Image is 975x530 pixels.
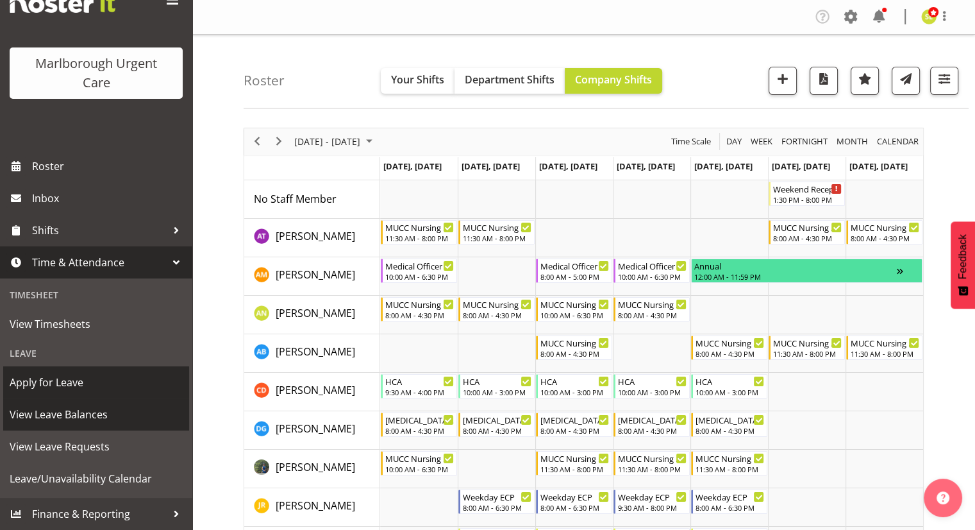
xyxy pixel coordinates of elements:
[458,374,535,398] div: Cordelia Davies"s event - HCA Begin From Tuesday, October 7, 2025 at 10:00:00 AM GMT+13:00 Ends A...
[772,160,830,172] span: [DATE], [DATE]
[381,68,454,94] button: Your Shifts
[613,451,690,475] div: Gloria Varghese"s event - MUCC Nursing PM Weekday Begin From Thursday, October 9, 2025 at 11:30:0...
[618,502,687,513] div: 9:30 AM - 8:00 PM
[3,308,189,340] a: View Timesheets
[613,297,690,321] div: Alysia Newman-Woods"s event - MUCC Nursing AM Weekday Begin From Thursday, October 9, 2025 at 8:0...
[694,271,897,282] div: 12:00 AM - 11:59 PM
[254,192,337,206] span: No Staff Member
[875,133,921,150] button: Month
[846,336,922,360] div: Andrew Brooks"s event - MUCC Nursing PM Weekends Begin From Sunday, October 12, 2025 at 11:30:00 ...
[276,267,355,282] a: [PERSON_NAME]
[463,387,531,397] div: 10:00 AM - 3:00 PM
[246,128,268,155] div: previous period
[696,413,764,426] div: [MEDICAL_DATA] Shift
[769,220,845,244] div: Agnes Tyson"s event - MUCC Nursing AM Weekends Begin From Saturday, October 11, 2025 at 8:00:00 A...
[618,387,687,397] div: 10:00 AM - 3:00 PM
[835,133,871,150] button: Timeline Month
[536,259,612,283] div: Alexandra Madigan"s event - Medical Officer PM Weekday Begin From Wednesday, October 8, 2025 at 8...
[32,504,167,524] span: Finance & Reporting
[846,220,922,244] div: Agnes Tyson"s event - MUCC Nursing AM Weekends Begin From Sunday, October 12, 2025 at 8:00:00 AM ...
[381,451,457,475] div: Gloria Varghese"s event - MUCC Nursing Midshift Begin From Monday, October 6, 2025 at 10:00:00 AM...
[385,271,454,282] div: 10:00 AM - 6:30 PM
[385,425,454,436] div: 8:00 AM - 4:30 PM
[892,67,920,95] button: Send a list of all shifts for the selected filtered period to all rostered employees.
[779,133,830,150] button: Fortnight
[10,314,183,334] span: View Timesheets
[540,452,609,465] div: MUCC Nursing PM Weekday
[244,73,285,88] h4: Roster
[565,68,662,94] button: Company Shifts
[385,259,454,272] div: Medical Officer PM Weekday
[254,191,337,207] a: No Staff Member
[276,422,355,436] span: [PERSON_NAME]
[244,450,380,488] td: Gloria Varghese resource
[613,413,690,437] div: Deo Garingalao"s event - Haemodialysis Shift Begin From Thursday, October 9, 2025 at 8:00:00 AM G...
[458,297,535,321] div: Alysia Newman-Woods"s event - MUCC Nursing AM Weekday Begin From Tuesday, October 7, 2025 at 8:00...
[276,421,355,436] a: [PERSON_NAME]
[463,425,531,436] div: 8:00 AM - 4:30 PM
[244,180,380,219] td: No Staff Member resource
[381,220,457,244] div: Agnes Tyson"s event - MUCC Nursing PM Weekday Begin From Monday, October 6, 2025 at 11:30:00 AM G...
[3,282,189,308] div: Timesheet
[773,336,842,349] div: MUCC Nursing PM Weekends
[276,268,355,282] span: [PERSON_NAME]
[696,490,764,503] div: Weekday ECP
[244,257,380,296] td: Alexandra Madigan resource
[536,451,612,475] div: Gloria Varghese"s event - MUCC Nursing PM Weekday Begin From Wednesday, October 8, 2025 at 11:30:...
[271,133,288,150] button: Next
[696,348,764,359] div: 8:00 AM - 4:30 PM
[293,133,362,150] span: [DATE] - [DATE]
[3,431,189,463] a: View Leave Requests
[691,374,767,398] div: Cordelia Davies"s event - HCA Begin From Friday, October 10, 2025 at 10:00:00 AM GMT+13:00 Ends A...
[381,374,457,398] div: Cordelia Davies"s event - HCA Begin From Monday, October 6, 2025 at 9:30:00 AM GMT+13:00 Ends At ...
[613,259,690,283] div: Alexandra Madigan"s event - Medical Officer MID Weekday Begin From Thursday, October 9, 2025 at 1...
[691,451,767,475] div: Gloria Varghese"s event - MUCC Nursing PM Weekday Begin From Friday, October 10, 2025 at 11:30:00...
[381,297,457,321] div: Alysia Newman-Woods"s event - MUCC Nursing AM Weekday Begin From Monday, October 6, 2025 at 8:00:...
[536,374,612,398] div: Cordelia Davies"s event - HCA Begin From Wednesday, October 8, 2025 at 10:00:00 AM GMT+13:00 Ends...
[10,437,183,456] span: View Leave Requests
[10,373,183,392] span: Apply for Leave
[539,160,597,172] span: [DATE], [DATE]
[276,306,355,320] span: [PERSON_NAME]
[773,233,842,243] div: 8:00 AM - 4:30 PM
[618,298,687,311] div: MUCC Nursing AM Weekday
[540,387,609,397] div: 10:00 AM - 3:00 PM
[780,133,829,150] span: Fortnight
[724,133,744,150] button: Timeline Day
[32,189,186,208] span: Inbox
[276,382,355,398] a: [PERSON_NAME]
[540,464,609,474] div: 11:30 AM - 8:00 PM
[385,413,454,426] div: [MEDICAL_DATA] Shift
[851,233,919,243] div: 8:00 AM - 4:30 PM
[694,259,897,272] div: Annual
[876,133,920,150] span: calendar
[276,499,355,513] span: [PERSON_NAME]
[385,452,454,465] div: MUCC Nursing Midshift
[385,233,454,243] div: 11:30 AM - 8:00 PM
[276,229,355,243] span: [PERSON_NAME]
[575,73,652,87] span: Company Shifts
[851,348,919,359] div: 11:30 AM - 8:00 PM
[276,460,355,474] span: [PERSON_NAME]
[540,375,609,388] div: HCA
[458,220,535,244] div: Agnes Tyson"s event - MUCC Nursing PM Weekday Begin From Tuesday, October 7, 2025 at 11:30:00 AM ...
[930,67,958,95] button: Filter Shifts
[618,452,687,465] div: MUCC Nursing PM Weekday
[249,133,266,150] button: Previous
[618,259,687,272] div: Medical Officer MID Weekday
[463,490,531,503] div: Weekday ECP
[749,133,775,150] button: Timeline Week
[458,490,535,514] div: Jacinta Rangi"s event - Weekday ECP Begin From Tuesday, October 7, 2025 at 8:00:00 AM GMT+13:00 E...
[773,194,842,205] div: 1:30 PM - 8:00 PM
[694,160,753,172] span: [DATE], [DATE]
[276,383,355,397] span: [PERSON_NAME]
[244,219,380,257] td: Agnes Tyson resource
[536,413,612,437] div: Deo Garingalao"s event - Haemodialysis Shift Begin From Wednesday, October 8, 2025 at 8:00:00 AM ...
[385,387,454,397] div: 9:30 AM - 4:00 PM
[463,221,531,234] div: MUCC Nursing PM Weekday
[383,160,442,172] span: [DATE], [DATE]
[276,459,355,475] a: [PERSON_NAME]
[32,157,186,176] span: Roster
[463,502,531,513] div: 8:00 AM - 6:30 PM
[696,375,764,388] div: HCA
